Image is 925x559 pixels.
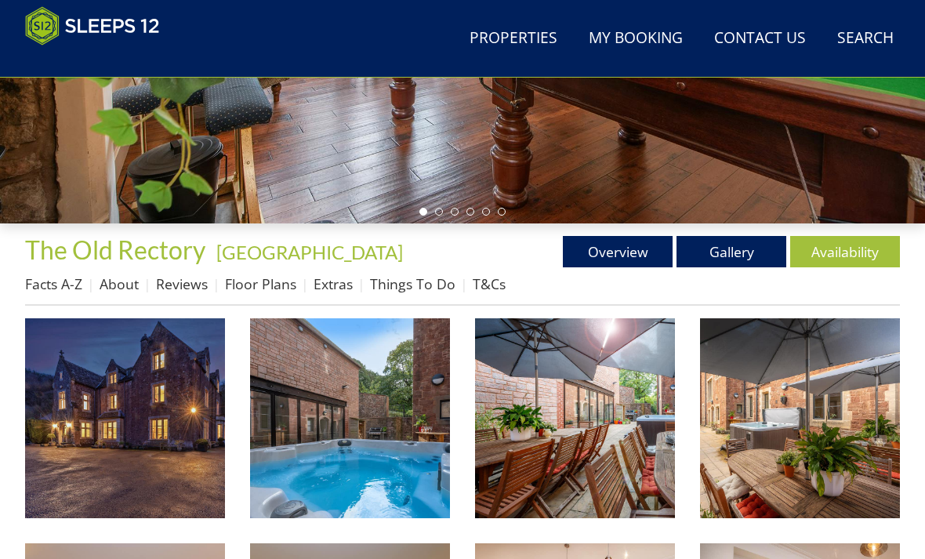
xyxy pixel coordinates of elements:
[210,241,403,263] span: -
[25,6,160,45] img: Sleeps 12
[790,236,900,267] a: Availability
[17,55,182,68] iframe: Customer reviews powered by Trustpilot
[25,274,82,293] a: Facts A-Z
[463,21,564,56] a: Properties
[708,21,812,56] a: Contact Us
[25,234,210,265] a: The Old Rectory
[473,274,506,293] a: T&Cs
[25,318,225,518] img: The Old Rectory - Group Accommodation for 18 in the West Country
[25,234,205,265] span: The Old Rectory
[314,274,353,293] a: Extras
[677,236,786,267] a: Gallery
[250,318,450,518] img: The Old Rectory - The hot tub is in the courtyard at the back of the house
[582,21,689,56] a: My Booking
[831,21,900,56] a: Search
[475,318,675,518] img: The Old Rectory - The courtyard: A tucked away spot for outdoor dining and a soak in the hot tub
[225,274,296,293] a: Floor Plans
[370,274,455,293] a: Things To Do
[563,236,673,267] a: Overview
[100,274,139,293] a: About
[700,318,900,518] img: The Old Rectory - Have morning coffee or an alfresco lunch in the courtyard
[216,241,403,263] a: [GEOGRAPHIC_DATA]
[156,274,208,293] a: Reviews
